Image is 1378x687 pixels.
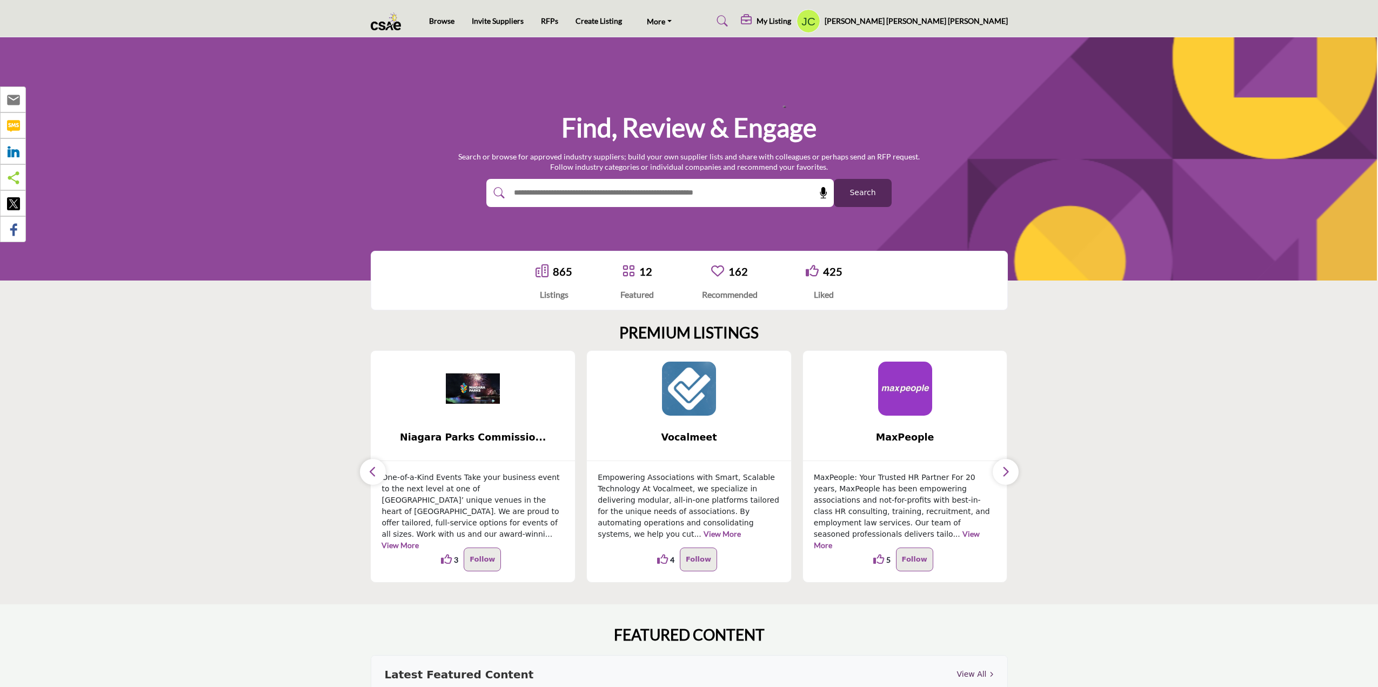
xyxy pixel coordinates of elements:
span: Niagara Parks Commissio... [387,430,559,444]
a: 865 [553,265,572,278]
h2: FEATURED CONTENT [614,626,765,644]
a: Invite Suppliers [472,16,524,25]
a: Search [706,12,735,30]
span: 3 [454,554,458,565]
p: One-of-a-Kind Events Take your business event to the next level at one of [GEOGRAPHIC_DATA]’ uniq... [382,472,564,551]
a: Create Listing [576,16,622,25]
span: 4 [670,554,674,565]
a: View More [814,529,980,550]
p: Follow [470,553,495,566]
div: Featured [620,288,654,301]
p: Follow [686,553,711,566]
img: Site Logo [371,12,407,30]
p: Follow [902,553,927,566]
button: Follow [464,548,501,571]
span: ... [953,530,960,538]
p: MaxPeople: Your Trusted HR Partner For 20 years, MaxPeople has been empowering associations and n... [814,472,996,551]
button: Follow [896,548,933,571]
img: Vocalmeet [662,362,716,416]
span: Vocalmeet [603,430,775,444]
button: Follow [680,548,717,571]
p: Search or browse for approved industry suppliers; build your own supplier lists and share with co... [458,151,920,172]
span: Search [849,187,875,198]
a: Go to Featured [622,264,635,279]
b: MaxPeople [819,423,991,452]
h1: Find, Review & Engage [561,111,817,144]
h5: My Listing [757,16,791,26]
a: RFPs [541,16,558,25]
a: Niagara Parks Commissio... [371,423,575,452]
button: Search [834,179,892,207]
div: My Listing [741,15,791,28]
a: View More [382,541,419,550]
span: ... [545,530,552,538]
a: Vocalmeet [587,423,791,452]
a: More [639,14,679,29]
span: ... [694,530,701,538]
button: Show hide supplier dropdown [797,9,820,33]
span: MaxPeople [819,430,991,444]
div: Liked [806,288,842,301]
a: Go to Recommended [711,264,724,279]
h2: PREMIUM LISTINGS [619,324,759,342]
img: MaxPeople [878,362,932,416]
a: View More [704,529,741,538]
img: Niagara Parks Commission [446,362,500,416]
b: Vocalmeet [603,423,775,452]
div: Listings [536,288,572,301]
h3: Latest Featured Content [385,666,534,683]
div: Recommended [702,288,758,301]
a: View All [956,669,993,680]
a: MaxPeople [803,423,1007,452]
h5: [PERSON_NAME] [PERSON_NAME] [PERSON_NAME] [825,16,1008,26]
a: 12 [639,265,652,278]
p: Empowering Associations with Smart, Scalable Technology At Vocalmeet, we specialize in delivering... [598,472,780,540]
b: Niagara Parks Commission [387,423,559,452]
i: Go to Liked [806,264,819,277]
span: 5 [886,554,891,565]
a: 162 [728,265,748,278]
a: Browse [429,16,454,25]
a: 425 [823,265,842,278]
